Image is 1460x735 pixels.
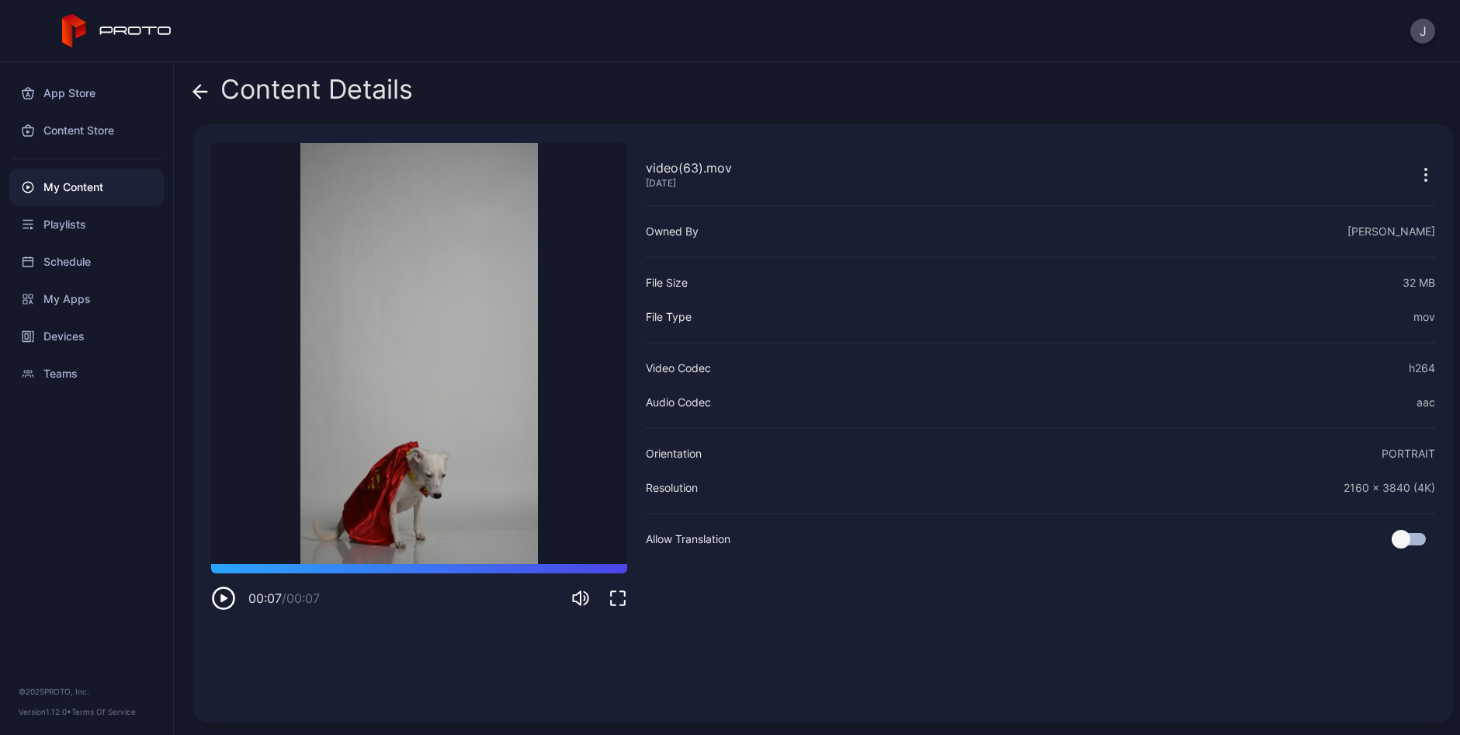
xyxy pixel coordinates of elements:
[646,359,711,378] div: Video Codec
[9,243,164,280] a: Schedule
[71,707,136,716] a: Terms Of Service
[1413,308,1435,326] div: mov
[646,177,732,190] div: [DATE]
[1347,222,1435,241] div: [PERSON_NAME]
[1410,19,1435,44] button: J
[9,318,164,355] a: Devices
[9,355,164,392] a: Teams
[9,112,164,149] a: Content Store
[9,75,164,112] a: App Store
[646,479,698,497] div: Resolution
[192,75,413,112] div: Content Details
[646,530,730,549] div: Allow Translation
[282,590,320,606] span: / 00:07
[646,393,711,412] div: Audio Codec
[19,707,71,716] span: Version 1.12.0 •
[9,206,164,243] a: Playlists
[646,273,688,292] div: File Size
[646,158,732,177] div: video(63).mov
[646,308,692,326] div: File Type
[1417,393,1435,412] div: aac
[646,444,702,463] div: Orientation
[9,280,164,318] a: My Apps
[646,222,699,241] div: Owned By
[1403,273,1435,292] div: 32 MB
[1382,444,1435,463] div: PORTRAIT
[1409,359,1435,378] div: h264
[1344,479,1435,497] div: 2160 x 3840 (4K)
[211,143,627,564] video: Sorry, your browser doesn‘t support embedded videos
[9,169,164,206] a: My Content
[248,589,320,608] div: 00:07
[19,685,154,698] div: © 2025 PROTO, Inc.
